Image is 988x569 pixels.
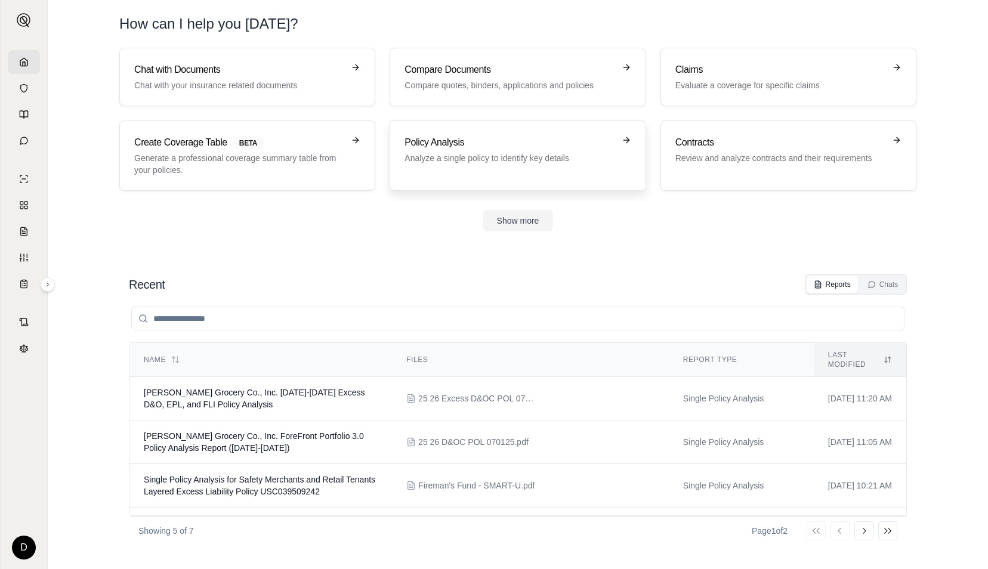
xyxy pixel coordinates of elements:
[814,508,906,551] td: [DATE] 10:16 AM
[418,436,529,448] span: 25 26 D&OC POL 070125.pdf
[675,63,885,77] h3: Claims
[814,377,906,420] td: [DATE] 11:20 AM
[660,120,916,191] a: ContractsReview and analyze contracts and their requirements
[405,63,614,77] h3: Compare Documents
[8,50,40,74] a: Home
[675,152,885,164] p: Review and analyze contracts and their requirements
[8,310,40,334] a: Contract Analysis
[144,431,364,453] span: King Kullen Grocery Co., Inc. ForeFront Portfolio 3.0 Policy Analysis Report (2025-2026)
[134,152,344,176] p: Generate a professional coverage summary table from your policies.
[8,246,40,270] a: Custom Report
[752,525,788,537] div: Page 1 of 2
[807,276,858,293] button: Reports
[392,343,669,377] th: Files
[134,135,344,150] h3: Create Coverage Table
[138,525,194,537] p: Showing 5 of 7
[675,135,885,150] h3: Contracts
[41,277,55,292] button: Expand sidebar
[119,48,375,106] a: Chat with DocumentsChat with your insurance related documents
[129,276,165,293] h2: Recent
[828,350,892,369] div: Last modified
[12,8,36,32] button: Expand sidebar
[669,377,814,420] td: Single Policy Analysis
[669,508,814,551] td: Single Policy Analysis
[390,120,646,191] a: Policy AnalysisAnalyze a single policy to identify key details
[405,79,614,91] p: Compare quotes, binders, applications and policies
[675,79,885,91] p: Evaluate a coverage for specific claims
[144,388,365,409] span: King Kullen Grocery Co., Inc. 2025-2026 Excess D&O, EPL, and FLI Policy Analysis
[144,475,375,496] span: Single Policy Analysis for Safety Merchants and Retail Tenants Layered Excess Liability Policy US...
[134,63,344,77] h3: Chat with Documents
[669,420,814,464] td: Single Policy Analysis
[814,280,851,289] div: Reports
[418,392,538,404] span: 25 26 Excess D&OC POL 070125.pdf
[867,280,898,289] div: Chats
[8,272,40,296] a: Coverage Table
[860,276,905,293] button: Chats
[119,14,916,33] h1: How can I help you [DATE]?
[8,167,40,191] a: Single Policy
[418,480,535,491] span: Fireman's Fund - SMART-U.pdf
[8,103,40,126] a: Prompt Library
[119,120,375,191] a: Create Coverage TableBETAGenerate a professional coverage summary table from your policies.
[669,343,814,377] th: Report Type
[12,536,36,559] div: D
[232,137,264,150] span: BETA
[144,355,378,364] div: Name
[134,79,344,91] p: Chat with your insurance related documents
[405,152,614,164] p: Analyze a single policy to identify key details
[17,13,31,27] img: Expand sidebar
[8,336,40,360] a: Legal Search Engine
[8,193,40,217] a: Policy Comparisons
[405,135,614,150] h3: Policy Analysis
[8,219,40,243] a: Claim Coverage
[814,464,906,508] td: [DATE] 10:21 AM
[660,48,916,106] a: ClaimsEvaluate a coverage for specific claims
[483,210,554,231] button: Show more
[8,76,40,100] a: Documents Vault
[669,464,814,508] td: Single Policy Analysis
[8,129,40,153] a: Chat
[814,420,906,464] td: [DATE] 11:05 AM
[390,48,646,106] a: Compare DocumentsCompare quotes, binders, applications and policies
